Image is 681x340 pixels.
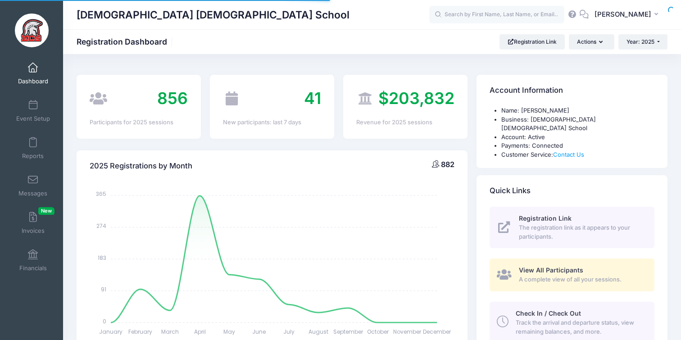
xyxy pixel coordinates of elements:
[96,222,106,230] tspan: 274
[589,5,667,25] button: [PERSON_NAME]
[490,207,654,248] a: Registration Link The registration link as it appears to your participants.
[519,223,644,241] span: The registration link as it appears to your participants.
[553,151,584,158] a: Contact Us
[304,88,321,108] span: 41
[501,150,654,159] li: Customer Service:
[595,9,651,19] span: [PERSON_NAME]
[99,328,123,335] tspan: January
[429,6,564,24] input: Search by First Name, Last Name, or Email...
[441,160,454,169] span: 882
[501,106,654,115] li: Name: [PERSON_NAME]
[77,37,175,46] h1: Registration Dashboard
[129,328,153,335] tspan: February
[101,286,106,293] tspan: 91
[367,328,389,335] tspan: October
[98,254,106,261] tspan: 183
[519,266,583,274] span: View All Participants
[283,328,295,335] tspan: July
[569,34,614,50] button: Actions
[394,328,422,335] tspan: November
[501,133,654,142] li: Account: Active
[423,328,452,335] tspan: December
[516,318,644,336] span: Track the arrival and departure status, view remaining balances, and more.
[90,118,188,127] div: Participants for 2025 sessions
[333,328,363,335] tspan: September
[627,38,654,45] span: Year: 2025
[157,88,188,108] span: 856
[490,78,563,104] h4: Account Information
[519,214,572,222] span: Registration Link
[96,190,106,198] tspan: 365
[501,115,654,133] li: Business: [DEMOGRAPHIC_DATA] [DEMOGRAPHIC_DATA] School
[194,328,206,335] tspan: April
[356,118,454,127] div: Revenue for 2025 sessions
[12,207,54,239] a: InvoicesNew
[309,328,328,335] tspan: August
[252,328,266,335] tspan: June
[90,153,192,179] h4: 2025 Registrations by Month
[12,95,54,127] a: Event Setup
[161,328,179,335] tspan: March
[18,190,47,197] span: Messages
[12,58,54,89] a: Dashboard
[103,317,106,325] tspan: 0
[490,178,531,204] h4: Quick Links
[223,118,321,127] div: New participants: last 7 days
[378,88,454,108] span: $203,832
[224,328,236,335] tspan: May
[12,170,54,201] a: Messages
[516,309,581,317] span: Check In / Check Out
[12,245,54,276] a: Financials
[77,5,350,25] h1: [DEMOGRAPHIC_DATA] [DEMOGRAPHIC_DATA] School
[38,207,54,215] span: New
[501,141,654,150] li: Payments: Connected
[490,258,654,291] a: View All Participants A complete view of all your sessions.
[519,275,644,284] span: A complete view of all your sessions.
[16,115,50,122] span: Event Setup
[18,77,48,85] span: Dashboard
[19,264,47,272] span: Financials
[499,34,565,50] a: Registration Link
[15,14,49,47] img: Evangelical Christian School
[22,227,45,235] span: Invoices
[12,132,54,164] a: Reports
[22,152,44,160] span: Reports
[618,34,667,50] button: Year: 2025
